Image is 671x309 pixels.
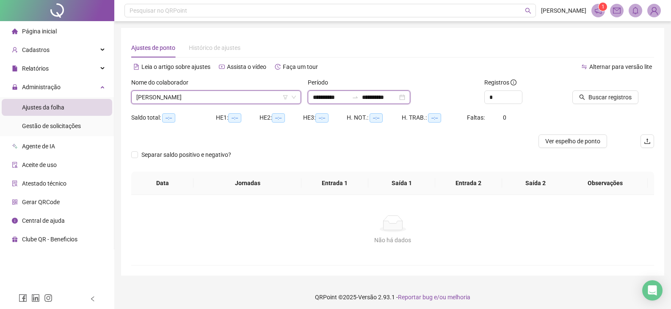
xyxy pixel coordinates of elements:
span: Assista o vídeo [227,63,266,70]
span: facebook [19,294,27,302]
span: Ajustes da folha [22,104,64,111]
th: Entrada 1 [301,172,368,195]
span: Cadastros [22,46,50,53]
span: Histórico de ajustes [189,44,240,51]
th: Saída 1 [368,172,435,195]
span: to [352,94,359,101]
span: file-text [133,64,139,70]
span: 1 [602,4,605,10]
span: swap [581,64,587,70]
span: notification [594,7,602,14]
span: Observações [569,178,641,188]
span: --:-- [315,113,329,123]
span: mail [613,7,621,14]
span: Agente de IA [22,143,55,150]
sup: 1 [599,3,607,11]
span: qrcode [12,199,18,205]
span: Alternar para versão lite [589,63,652,70]
span: left [90,296,96,302]
span: gift [12,236,18,242]
span: home [12,28,18,34]
span: --:-- [272,113,285,123]
span: Gerar QRCode [22,199,60,205]
span: search [579,94,585,100]
span: info-circle [12,218,18,224]
div: HE 1: [216,113,260,123]
span: history [275,64,281,70]
span: Faltas: [467,114,486,121]
div: HE 3: [303,113,347,123]
span: bell [632,7,639,14]
span: Buscar registros [588,93,632,102]
th: Saída 2 [502,172,569,195]
span: Administração [22,84,61,90]
th: Observações [563,172,648,195]
span: 0 [503,114,506,121]
span: Leia o artigo sobre ajustes [141,63,210,70]
span: search [525,8,531,14]
div: H. NOT.: [347,113,402,123]
span: --:-- [428,113,441,123]
span: linkedin [31,294,40,302]
img: 78437 [648,4,660,17]
button: Ver espelho de ponto [538,134,607,148]
span: info-circle [511,79,516,85]
span: Separar saldo positivo e negativo? [138,150,235,159]
div: Open Intercom Messenger [642,280,663,301]
span: --:-- [162,113,175,123]
span: solution [12,180,18,186]
span: Ajustes de ponto [131,44,175,51]
span: filter [283,95,288,100]
span: [PERSON_NAME] [541,6,586,15]
span: lock [12,84,18,90]
span: youtube [219,64,225,70]
span: swap-right [352,94,359,101]
span: Relatórios [22,65,49,72]
span: Ver espelho de ponto [545,137,600,146]
span: --:-- [370,113,383,123]
span: Registros [484,78,516,87]
div: HE 2: [260,113,303,123]
th: Data [131,172,193,195]
label: Período [308,78,334,87]
span: Faça um tour [283,63,318,70]
span: down [291,95,296,100]
span: file [12,66,18,71]
div: Saldo total: [131,113,216,123]
button: Buscar registros [572,90,638,104]
span: user-add [12,47,18,53]
span: Central de ajuda [22,217,65,224]
span: --:-- [228,113,241,123]
span: Clube QR - Beneficios [22,236,77,243]
th: Jornadas [193,172,301,195]
span: upload [644,138,651,145]
span: Versão [358,294,377,301]
label: Nome do colaborador [131,78,194,87]
div: H. TRAB.: [402,113,467,123]
span: Reportar bug e/ou melhoria [398,294,470,301]
span: audit [12,162,18,168]
span: Página inicial [22,28,57,35]
span: instagram [44,294,52,302]
th: Entrada 2 [435,172,502,195]
span: ALBERTO CALIXTO SANTOS [136,91,296,104]
div: Não há dados [141,235,644,245]
span: Aceite de uso [22,161,57,168]
span: Gestão de solicitações [22,123,81,129]
span: Atestado técnico [22,180,66,187]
